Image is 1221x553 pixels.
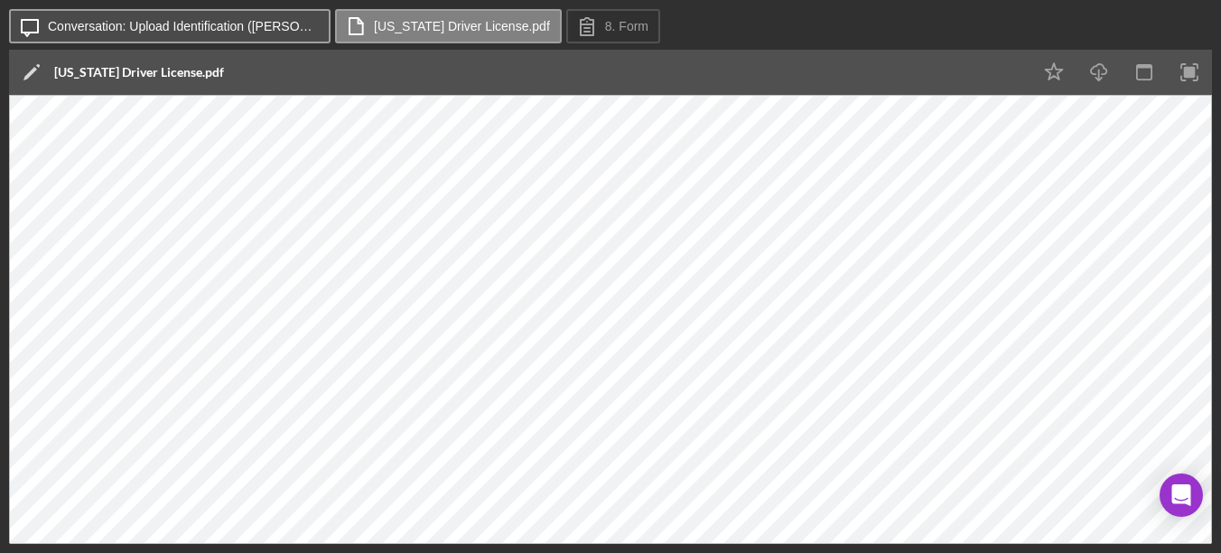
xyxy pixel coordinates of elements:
label: [US_STATE] Driver License.pdf [374,19,550,33]
label: Conversation: Upload Identification ([PERSON_NAME]) [48,19,319,33]
button: Conversation: Upload Identification ([PERSON_NAME]) [9,9,331,43]
label: 8. Form [605,19,648,33]
button: [US_STATE] Driver License.pdf [335,9,562,43]
button: 8. Form [566,9,660,43]
div: Open Intercom Messenger [1160,473,1203,517]
div: [US_STATE] Driver License.pdf [54,65,224,80]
